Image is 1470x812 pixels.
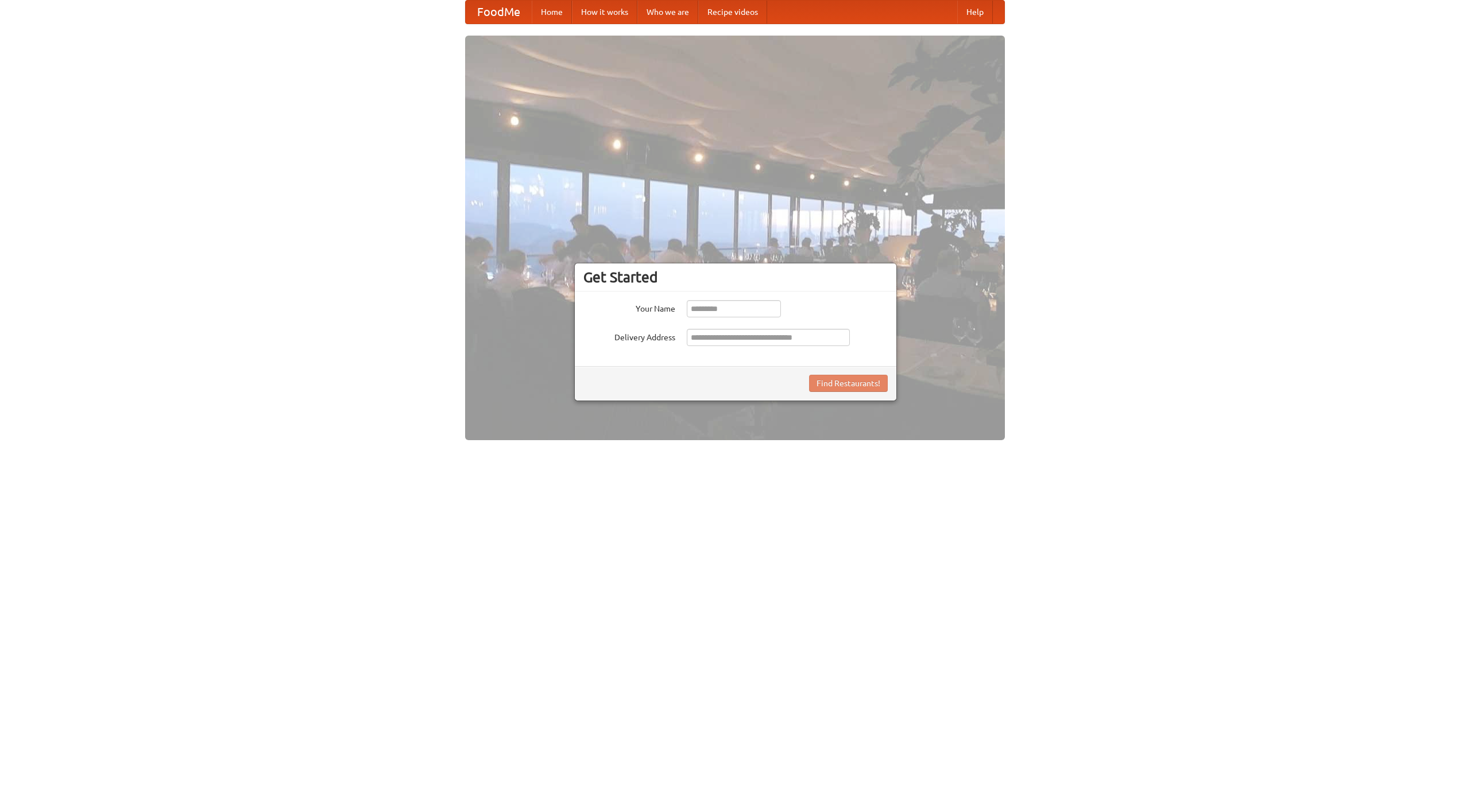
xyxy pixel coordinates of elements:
label: Delivery Address [583,329,675,343]
button: Find Restaurants! [809,375,888,392]
a: How it works [572,1,637,24]
a: Home [532,1,572,24]
a: Who we are [637,1,698,24]
h3: Get Started [583,269,888,286]
a: Recipe videos [698,1,767,24]
a: FoodMe [466,1,532,24]
a: Help [957,1,993,24]
label: Your Name [583,300,675,314]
